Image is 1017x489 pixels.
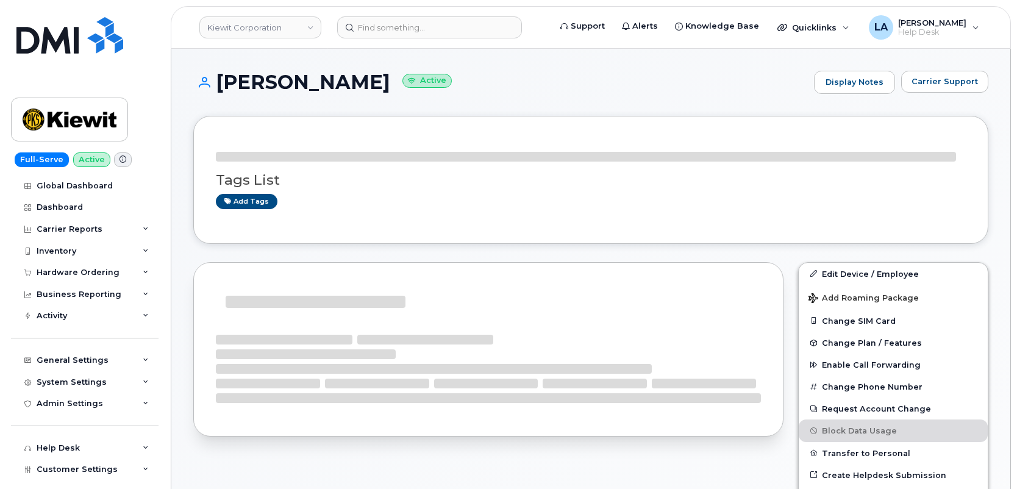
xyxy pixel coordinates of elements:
[799,310,988,332] button: Change SIM Card
[216,194,277,209] a: Add tags
[193,71,808,93] h1: [PERSON_NAME]
[799,464,988,486] a: Create Helpdesk Submission
[814,71,895,94] a: Display Notes
[822,338,922,348] span: Change Plan / Features
[799,263,988,285] a: Edit Device / Employee
[799,398,988,419] button: Request Account Change
[901,71,988,93] button: Carrier Support
[799,285,988,310] button: Add Roaming Package
[808,293,919,305] span: Add Roaming Package
[216,173,966,188] h3: Tags List
[912,76,978,87] span: Carrier Support
[402,74,452,88] small: Active
[799,419,988,441] button: Block Data Usage
[799,442,988,464] button: Transfer to Personal
[799,332,988,354] button: Change Plan / Features
[822,360,921,369] span: Enable Call Forwarding
[799,354,988,376] button: Enable Call Forwarding
[799,376,988,398] button: Change Phone Number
